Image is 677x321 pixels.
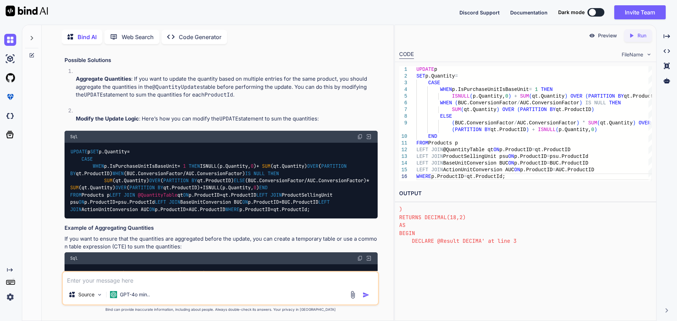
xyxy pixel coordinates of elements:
span: BY [70,170,76,177]
span: ON [493,147,499,153]
span: ( [461,107,464,112]
p: GPT-4o min.. [120,291,150,298]
span: / [517,100,520,106]
span: ( [529,93,532,99]
code: ProductId [205,91,233,98]
span: BUC.ConversionFactor [455,120,514,126]
span: ISNULL [452,93,469,99]
span: = [547,154,549,159]
span: BUC.ConversionFactor [458,100,517,106]
span: THEN [541,87,553,92]
span: ) [591,107,594,112]
span: END [428,134,437,139]
span: BaseUnitConversion BUC [443,160,508,166]
span: BUC.ProductID [550,160,588,166]
div: 15 [399,167,407,173]
span: ( [585,93,588,99]
span: = [547,160,549,166]
span: LEFT [416,154,428,159]
span: WHEN [112,170,124,177]
span: AS [206,270,212,277]
span: = [270,206,273,212]
code: @QuantityUpdates [152,84,203,91]
span: NULL [594,100,606,106]
span: p.ProductID [520,167,553,173]
span: = [279,199,282,205]
span: WHEN [440,100,452,106]
div: 13 [399,153,407,160]
span: WITH [73,270,85,277]
span: qt.ProductID [624,93,659,99]
img: premium [4,91,16,103]
span: OVER [115,185,127,191]
span: BY [191,177,197,184]
span: ( [452,120,455,126]
span: 0 [591,127,594,132]
span: Dark mode [558,9,585,16]
div: 4 [399,86,407,93]
span: p.IsPurchaseUnitIsBaseUnit [452,87,529,92]
span: qt.ProductID [556,107,591,112]
span: ) [633,120,635,126]
span: LEFT [256,192,268,198]
span: AS [116,270,121,277]
span: ISNULL [538,127,555,132]
span: = [220,192,222,198]
span: + [256,163,259,169]
span: JOIN [431,147,443,153]
span: p.ProductID [499,147,532,153]
p: Preview [598,32,617,39]
p: Bind can provide inaccurate information, including about people. Always double-check its answers.... [62,307,379,312]
span: SET [416,73,425,79]
span: qt.ProductId; [466,174,505,179]
span: ( [455,100,458,106]
span: = [455,73,458,79]
span: ProductSellingUnit psu [443,154,508,159]
strong: Aggregate Quantities [76,75,131,82]
span: AUC.ConversionFactor [517,120,576,126]
span: SUM [70,185,79,191]
img: copy [357,255,363,261]
span: ELSE [234,177,245,184]
span: psu.ProductId [550,154,588,159]
div: 9 [399,120,407,126]
div: 8 [399,113,407,120]
span: + [532,127,535,132]
span: p.Quantity, [559,127,591,132]
span: JOIN [431,154,443,159]
img: chevron down [646,51,652,57]
span: PARTITION [455,127,482,132]
div: 12 [399,147,407,153]
span: SUM [520,93,529,99]
span: NULL [254,170,265,177]
span: CASE [81,156,93,162]
span: LEFT [416,147,428,153]
span: qt.Quantity [532,93,564,99]
span: PARTITION [520,107,547,112]
span: ON [514,167,520,173]
span: ON [183,192,189,198]
img: icon [362,291,370,298]
span: ( [470,93,472,99]
pre: Error: Command failed: MYSQL_PWD=p43yxewbpe_43yzxjbaz timeout 7 mysql --table --host=mysql --user... [399,190,652,245]
span: qt.Quantity [600,120,633,126]
span: SUM [452,107,461,112]
p: Run [638,32,646,39]
img: Open in Browser [366,134,372,140]
span: SET [90,149,99,155]
span: ( [597,120,600,126]
p: : If you want to update the quantity based on multiple entries for the same product, you should a... [76,75,378,99]
span: p.ProductID [514,154,547,159]
span: 0 [505,93,508,99]
code: UPDATE [84,91,103,98]
span: JOIN [270,192,282,198]
span: UPDATE [416,67,434,72]
span: p.Quantity [425,73,455,79]
span: BY [158,185,163,191]
span: = [532,147,535,153]
img: copy [357,134,363,140]
span: = [464,174,466,179]
span: SUM [262,163,270,169]
span: BY [550,107,556,112]
span: ELSE [440,113,452,119]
